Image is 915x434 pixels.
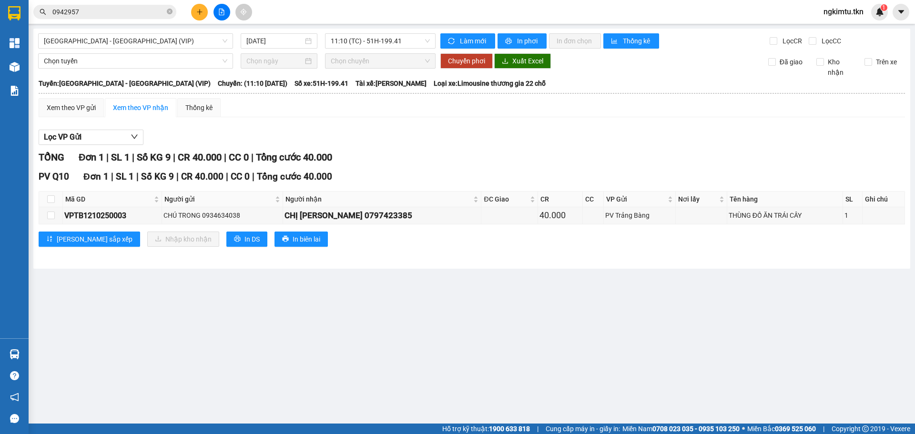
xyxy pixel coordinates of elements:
[502,58,508,65] span: download
[131,133,138,141] span: down
[63,207,162,224] td: VPTB1210250003
[10,349,20,359] img: warehouse-icon
[213,4,230,20] button: file-add
[546,424,620,434] span: Cung cấp máy in - giấy in:
[39,171,69,182] span: PV Q10
[136,171,139,182] span: |
[606,194,666,204] span: VP Gửi
[191,4,208,20] button: plus
[484,194,528,204] span: ĐC Giao
[83,171,109,182] span: Đơn 1
[185,102,213,113] div: Thống kê
[111,151,130,163] span: SL 1
[137,151,171,163] span: Số KG 9
[517,36,539,46] span: In phơi
[818,36,843,46] span: Lọc CC
[440,33,495,49] button: syncLàm mới
[44,131,81,143] span: Lọc VP Gửi
[224,151,226,163] span: |
[331,54,430,68] span: Chọn chuyến
[274,232,328,247] button: printerIn biên lai
[10,86,20,96] img: solution-icon
[897,8,905,16] span: caret-down
[106,151,109,163] span: |
[285,209,480,222] div: CHỊ [PERSON_NAME] 0797423385
[231,171,250,182] span: CC 0
[44,34,227,48] span: Sài Gòn - Tây Ninh (VIP)
[872,57,901,67] span: Trên xe
[652,425,740,433] strong: 0708 023 035 - 0935 103 250
[226,232,267,247] button: printerIn DS
[10,371,19,380] span: question-circle
[246,36,303,46] input: 12/10/2025
[10,414,19,423] span: message
[178,151,222,163] span: CR 40.000
[678,194,717,204] span: Nơi lấy
[816,6,871,18] span: ngkimtu.tkn
[285,194,472,204] span: Người nhận
[65,194,152,204] span: Mã GD
[603,33,659,49] button: bar-chartThống kê
[47,102,96,113] div: Xem theo VP gửi
[226,171,228,182] span: |
[742,427,745,431] span: ⚪️
[512,56,543,66] span: Xuất Excel
[295,78,348,89] span: Số xe: 51H-199.41
[882,4,885,11] span: 1
[196,9,203,15] span: plus
[448,38,456,45] span: sync
[434,78,546,89] span: Loại xe: Limousine thương gia 22 chỗ
[257,171,332,182] span: Tổng cước 40.000
[218,78,287,89] span: Chuyến: (11:10 [DATE])
[252,171,254,182] span: |
[537,424,539,434] span: |
[164,194,273,204] span: Người gửi
[442,424,530,434] span: Hỗ trợ kỹ thuật:
[498,33,547,49] button: printerIn phơi
[39,151,64,163] span: TỔNG
[863,192,905,207] th: Ghi chú
[611,38,619,45] span: bar-chart
[539,209,581,222] div: 40.000
[727,192,843,207] th: Tên hàng
[10,38,20,48] img: dashboard-icon
[235,4,252,20] button: aim
[64,210,160,222] div: VPTB1210250003
[293,234,320,244] span: In biên lai
[729,210,841,221] div: THÙNG ĐỒ ĂN TRÁI CÂY
[116,171,134,182] span: SL 1
[875,8,884,16] img: icon-new-feature
[46,235,53,243] span: sort-ascending
[52,7,165,17] input: Tìm tên, số ĐT hoặc mã đơn
[460,36,488,46] span: Làm mới
[57,234,132,244] span: [PERSON_NAME] sắp xếp
[824,57,857,78] span: Kho nhận
[176,171,179,182] span: |
[147,232,219,247] button: downloadNhập kho nhận
[111,171,113,182] span: |
[605,210,674,221] div: PV Trảng Bàng
[893,4,909,20] button: caret-down
[173,151,175,163] span: |
[10,62,20,72] img: warehouse-icon
[40,9,46,15] span: search
[604,207,676,224] td: PV Trảng Bàng
[505,38,513,45] span: printer
[494,53,551,69] button: downloadXuất Excel
[779,36,803,46] span: Lọc CR
[489,425,530,433] strong: 1900 633 818
[167,9,173,14] span: close-circle
[229,151,249,163] span: CC 0
[240,9,247,15] span: aim
[356,78,427,89] span: Tài xế: [PERSON_NAME]
[538,192,583,207] th: CR
[862,425,869,432] span: copyright
[113,102,168,113] div: Xem theo VP nhận
[246,56,303,66] input: Chọn ngày
[282,235,289,243] span: printer
[775,425,816,433] strong: 0369 525 060
[747,424,816,434] span: Miền Bắc
[39,232,140,247] button: sort-ascending[PERSON_NAME] sắp xếp
[776,57,806,67] span: Đã giao
[881,4,887,11] sup: 1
